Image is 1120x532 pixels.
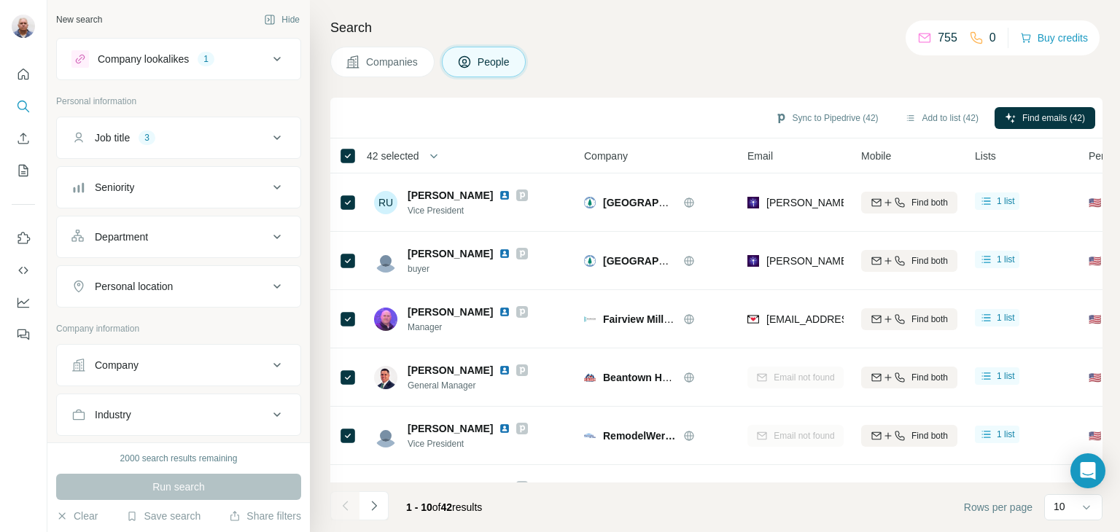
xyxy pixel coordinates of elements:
span: 🇺🇸 [1089,195,1101,210]
p: 0 [989,29,996,47]
img: Logo of Beantown Home Improvements [584,372,596,383]
span: [PERSON_NAME][EMAIL_ADDRESS][PERSON_NAME][DOMAIN_NAME] [766,197,1108,208]
button: Personal location [57,269,300,304]
span: Company [584,149,628,163]
button: My lists [12,157,35,184]
span: results [406,501,482,513]
img: LinkedIn logo [499,248,510,259]
span: [PERSON_NAME] [408,305,493,319]
span: 🇺🇸 [1089,370,1101,385]
button: Search [12,93,35,120]
button: Sync to Pipedrive (42) [765,107,889,129]
span: 🇺🇸 [1089,429,1101,443]
img: LinkedIn logo [499,364,510,376]
img: Logo of Concord Building AND Design Center [584,197,596,208]
button: Navigate to next page [359,491,389,520]
span: 🇺🇸 [1089,312,1101,326]
div: Industry [95,407,131,422]
span: Fairview Millwork and Kitchens [603,313,755,325]
span: of [432,501,441,513]
img: provider leadmagic logo [747,254,759,268]
img: Avatar [374,482,397,506]
div: Department [95,230,148,244]
button: Add to list (42) [895,107,989,129]
button: Find both [861,367,957,388]
p: Company information [56,322,301,335]
button: Company lookalikes1 [57,42,300,77]
button: Find both [861,192,957,214]
span: 1 list [997,253,1015,266]
span: [PERSON_NAME][EMAIL_ADDRESS][PERSON_NAME][DOMAIN_NAME] [766,255,1108,267]
img: LinkedIn logo [499,481,510,493]
span: 1 list [997,369,1015,383]
span: Find both [911,254,948,267]
span: 1 list [997,195,1015,208]
span: 42 selected [367,149,419,163]
span: Find both [911,196,948,209]
div: 1 [198,52,214,66]
button: Find both [861,425,957,447]
img: Avatar [374,424,397,447]
span: RemodelWerks [603,429,676,443]
img: Logo of Fairview Millwork and Kitchens [584,313,596,325]
button: Job title3 [57,120,300,155]
img: Logo of RemodelWerks [584,430,596,442]
img: provider findymail logo [747,312,759,326]
div: RU [374,191,397,214]
span: Vice President [408,204,528,217]
button: Company [57,348,300,383]
button: Department [57,219,300,254]
span: Find both [911,429,948,442]
span: Mobile [861,149,891,163]
img: Logo of Concord Building AND Design Center [584,255,596,267]
button: Clear [56,509,98,523]
h4: Search [330,17,1102,38]
span: Companies [366,55,419,69]
button: Share filters [229,509,301,523]
div: New search [56,13,102,26]
span: 1 list [997,428,1015,441]
p: Personal information [56,95,301,108]
span: [PERSON_NAME] [408,188,493,203]
button: Dashboard [12,289,35,316]
span: [GEOGRAPHIC_DATA] [603,255,712,267]
button: Quick start [12,61,35,87]
div: Personal location [95,279,173,294]
img: provider leadmagic logo [747,195,759,210]
img: Avatar [374,249,397,273]
span: [EMAIL_ADDRESS][DOMAIN_NAME] [766,313,939,325]
span: [PERSON_NAME] [408,480,493,494]
div: 2000 search results remaining [120,452,238,465]
img: LinkedIn logo [499,189,510,201]
div: Company [95,358,139,372]
span: 1 list [997,311,1015,324]
button: Find emails (42) [995,107,1095,129]
p: 10 [1054,499,1065,514]
span: [GEOGRAPHIC_DATA] [603,197,712,208]
span: Lists [975,149,996,163]
span: Find emails (42) [1022,112,1085,125]
span: Rows per page [964,500,1032,515]
img: Avatar [12,15,35,38]
button: Enrich CSV [12,125,35,152]
button: Industry [57,397,300,432]
div: Seniority [95,180,134,195]
span: 1 - 10 [406,501,432,513]
img: LinkedIn logo [499,306,510,318]
p: 755 [938,29,957,47]
span: Find both [911,371,948,384]
span: [PERSON_NAME] [408,421,493,436]
span: Find both [911,313,948,326]
button: Feedback [12,321,35,348]
span: People [478,55,511,69]
div: Open Intercom Messenger [1070,453,1105,488]
button: Find both [861,250,957,272]
span: Beantown Home Improvements [603,372,755,383]
span: [PERSON_NAME] [408,363,493,378]
span: Manager [408,321,528,334]
img: LinkedIn logo [499,423,510,434]
div: Job title [95,130,130,145]
span: 🇺🇸 [1089,254,1101,268]
span: Vice President [408,437,528,450]
button: Hide [254,9,310,31]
